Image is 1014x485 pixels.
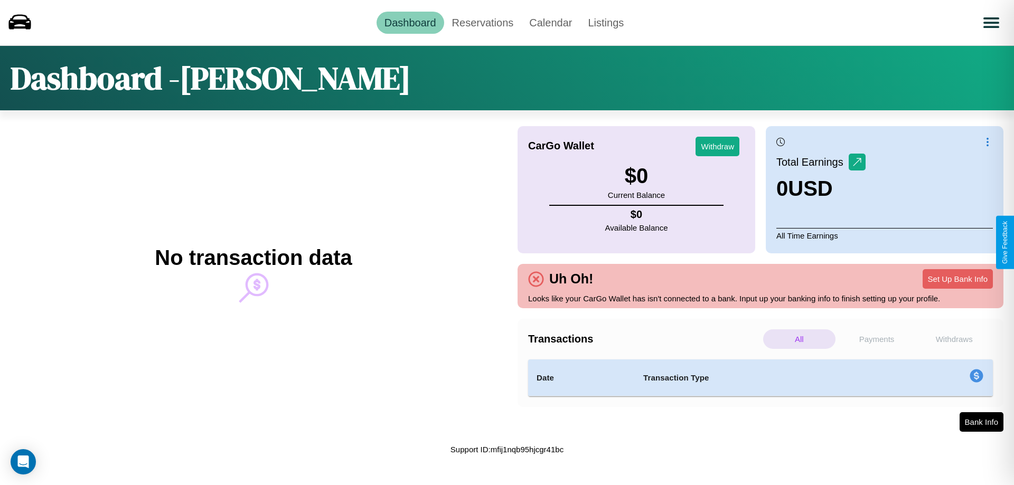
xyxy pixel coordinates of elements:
div: Open Intercom Messenger [11,449,36,474]
p: Withdraws [918,329,990,349]
table: simple table [528,359,993,396]
h4: Date [537,372,626,384]
h4: Transactions [528,333,760,345]
a: Dashboard [377,12,444,34]
h3: $ 0 [608,164,665,188]
a: Calendar [521,12,580,34]
button: Withdraw [696,137,739,156]
button: Open menu [977,8,1006,37]
p: Available Balance [605,221,668,235]
h4: Transaction Type [643,372,883,384]
p: All Time Earnings [776,228,993,243]
a: Reservations [444,12,522,34]
h4: $ 0 [605,208,668,221]
button: Set Up Bank Info [923,269,993,289]
p: Current Balance [608,188,665,202]
p: Total Earnings [776,153,849,172]
div: Give Feedback [1001,221,1009,264]
h1: Dashboard - [PERSON_NAME] [11,56,411,100]
h3: 0 USD [776,177,866,201]
p: Payments [841,329,913,349]
p: Looks like your CarGo Wallet has isn't connected to a bank. Input up your banking info to finish ... [528,291,993,306]
a: Listings [580,12,632,34]
p: All [763,329,835,349]
p: Support ID: mfij1nqb95hjcgr41bc [450,442,564,457]
h4: CarGo Wallet [528,140,594,152]
h2: No transaction data [155,246,352,270]
button: Bank Info [960,412,1003,432]
h4: Uh Oh! [544,271,598,287]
